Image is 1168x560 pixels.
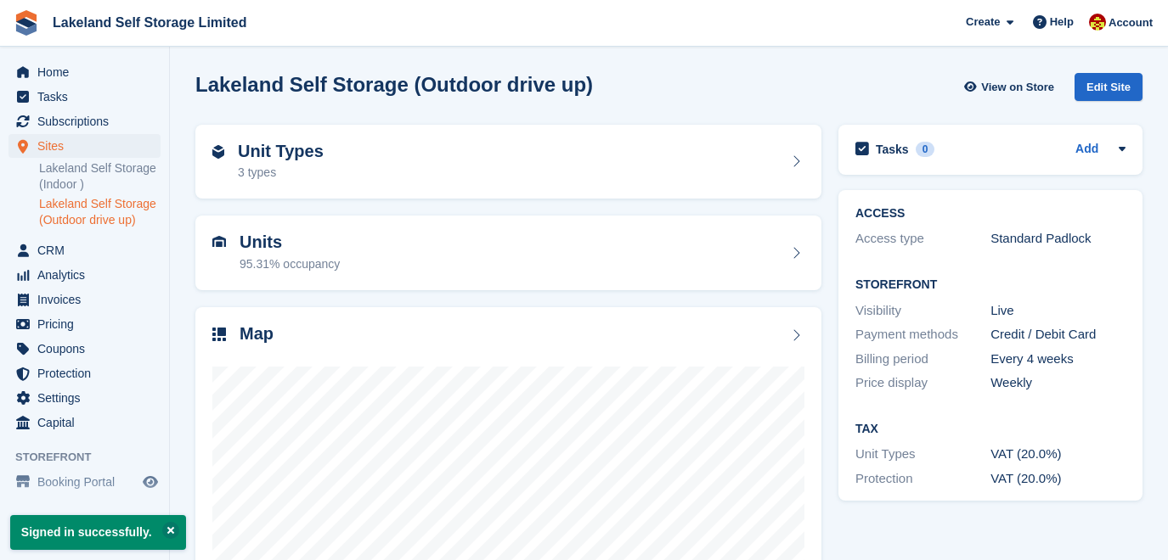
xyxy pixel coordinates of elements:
[990,445,1126,464] div: VAT (20.0%)
[37,386,139,410] span: Settings
[37,109,139,133] span: Subscriptions
[966,14,1000,31] span: Create
[46,8,254,36] a: Lakeland Self Storage Limited
[37,288,139,311] span: Invoices
[37,337,139,361] span: Coupons
[990,325,1126,344] div: Credit / Debit Card
[1109,14,1153,31] span: Account
[8,60,161,84] a: menu
[37,361,139,385] span: Protection
[8,288,161,311] a: menu
[37,134,139,158] span: Sites
[37,238,139,262] span: CRM
[37,470,139,494] span: Booking Portal
[195,73,593,96] h2: Lakeland Self Storage (Outdoor drive up)
[240,232,340,252] h2: Units
[10,515,186,550] p: Signed in successfully.
[8,238,161,262] a: menu
[37,312,139,336] span: Pricing
[916,142,935,157] div: 0
[14,10,39,36] img: stora-icon-8386f47178a22dfd0bd8f6a31ec36ba5ce8667c1dd55bd0f319d3a0aa187defe.svg
[212,328,226,341] img: map-icn-33ee37083ee616e46c38cad1a60f524a97daa1e2b2c8c0bc3eb3415660979fc1.svg
[8,386,161,410] a: menu
[1089,14,1106,31] img: Diane Carney
[240,255,340,273] div: 95.31% occupancy
[990,301,1126,321] div: Live
[240,324,274,344] h2: Map
[855,373,990,393] div: Price display
[37,60,139,84] span: Home
[8,361,161,385] a: menu
[855,278,1126,292] h2: Storefront
[195,125,821,199] a: Unit Types 3 types
[1075,73,1143,108] a: Edit Site
[8,411,161,434] a: menu
[8,134,161,158] a: menu
[238,164,324,182] div: 3 types
[1075,140,1098,160] a: Add
[990,229,1126,249] div: Standard Padlock
[212,145,224,159] img: unit-type-icn-2b2737a686de81e16bb02015468b77c625bbabd49415b5ef34ead5e3b44a266d.svg
[855,301,990,321] div: Visibility
[855,469,990,489] div: Protection
[8,263,161,287] a: menu
[855,325,990,344] div: Payment methods
[8,85,161,109] a: menu
[8,470,161,494] a: menu
[15,449,169,466] span: Storefront
[8,337,161,361] a: menu
[855,445,990,464] div: Unit Types
[855,350,990,369] div: Billing period
[39,160,161,193] a: Lakeland Self Storage (Indoor )
[990,373,1126,393] div: Weekly
[195,216,821,290] a: Units 95.31% occupancy
[8,312,161,336] a: menu
[37,263,139,287] span: Analytics
[37,85,139,109] span: Tasks
[962,73,1061,101] a: View on Store
[855,229,990,249] div: Access type
[1050,14,1074,31] span: Help
[876,142,909,157] h2: Tasks
[238,142,324,161] h2: Unit Types
[1075,73,1143,101] div: Edit Site
[8,109,161,133] a: menu
[212,236,226,248] img: unit-icn-7be61d7bf1b0ce9d3e12c5938cc71ed9869f7b940bace4675aadf7bd6d80202e.svg
[990,350,1126,369] div: Every 4 weeks
[39,196,161,228] a: Lakeland Self Storage (Outdoor drive up)
[140,472,161,492] a: Preview store
[37,411,139,434] span: Capital
[990,469,1126,489] div: VAT (20.0%)
[855,423,1126,436] h2: Tax
[981,79,1054,96] span: View on Store
[855,207,1126,221] h2: ACCESS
